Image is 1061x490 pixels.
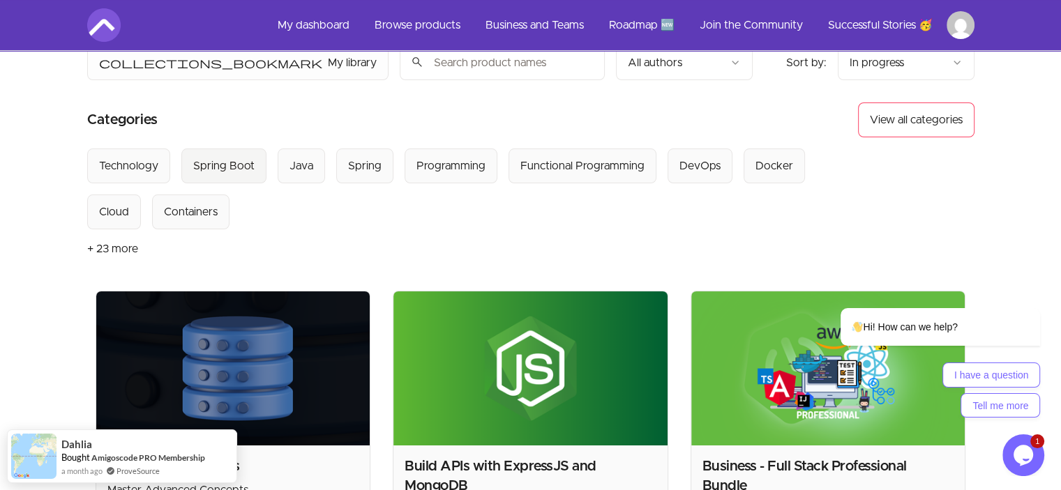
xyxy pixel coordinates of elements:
[411,52,423,72] span: search
[96,291,370,445] img: Product image for Advanced Databases
[817,8,944,42] a: Successful Stories 🥳
[61,452,90,463] span: Bought
[796,183,1047,427] iframe: chat widget
[363,8,472,42] a: Browse products
[786,57,827,68] span: Sort by:
[616,45,753,80] button: Filter by author
[1002,434,1047,476] iframe: chat widget
[688,8,814,42] a: Join the Community
[87,229,138,268] button: + 23 more
[61,438,92,450] span: Dahlia
[393,291,668,445] img: Product image for Build APIs with ExpressJS and MongoDB
[91,452,205,463] a: Amigoscode PRO Membership
[289,158,313,174] div: Java
[598,8,686,42] a: Roadmap 🆕
[474,8,595,42] a: Business and Teams
[193,158,255,174] div: Spring Boot
[61,465,103,477] span: a month ago
[116,465,160,477] a: ProveSource
[87,45,389,80] button: Filter by My library
[164,204,218,220] div: Containers
[99,54,322,71] span: collections_bookmark
[99,158,158,174] div: Technology
[400,45,605,80] input: Search product names
[416,158,486,174] div: Programming
[99,204,129,220] div: Cloud
[266,8,975,42] nav: Main
[755,158,793,174] div: Docker
[11,434,57,479] img: provesource social proof notification image
[947,11,975,39] img: Profile image for Hiren Jasani
[691,291,965,445] img: Product image for Business - Full Stack Professional Bundle
[520,158,645,174] div: Functional Programming
[838,45,975,80] button: Product sort options
[348,158,382,174] div: Spring
[266,8,361,42] a: My dashboard
[679,158,721,174] div: DevOps
[87,102,158,137] h2: Categories
[858,102,975,137] button: View all categories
